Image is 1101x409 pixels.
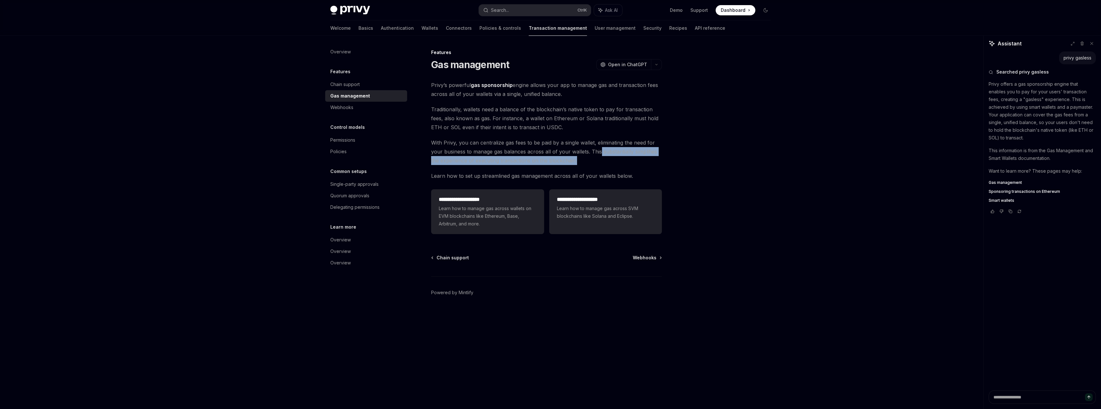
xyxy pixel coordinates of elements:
[325,134,407,146] a: Permissions
[330,148,347,155] div: Policies
[431,189,544,234] a: **** **** **** **** *Learn how to manage gas across wallets on EVM blockchains like Ethereum, Bas...
[669,20,687,36] a: Recipes
[594,4,622,16] button: Ask AI
[330,6,370,15] img: dark logo
[330,223,356,231] h5: Learn more
[325,201,407,213] a: Delegating permissions
[989,189,1060,194] span: Sponsoring transactions on Ethereum
[431,59,510,70] h1: Gas management
[439,205,536,228] span: Learn how to manage gas across wallets on EVM blockchains like Ethereum, Base, Arbitrum, and more.
[577,8,587,13] span: Ctrl K
[643,20,662,36] a: Security
[431,138,662,165] span: With Privy, you can centralize gas fees to be paid by a single wallet, eliminating the need for y...
[330,248,351,255] div: Overview
[1064,55,1091,61] div: privy gasless
[330,236,351,244] div: Overview
[989,80,1096,142] p: Privy offers a gas sponsorship engine that enables you to pay for your users' transaction fees, c...
[989,147,1096,162] p: This information is from the Gas Management and Smart Wallets documentation.
[446,20,472,36] a: Connectors
[557,205,654,220] span: Learn how to manage gas across SVM blockchains like Solana and Eclipse.
[549,189,662,234] a: **** **** **** **** *Learn how to manage gas across SVM blockchains like Solana and Eclipse.
[596,59,651,70] button: Open in ChatGPT
[491,6,509,14] div: Search...
[529,20,587,36] a: Transaction management
[325,234,407,246] a: Overview
[325,246,407,257] a: Overview
[608,61,647,68] span: Open in ChatGPT
[330,180,379,188] div: Single-party approvals
[996,69,1049,75] span: Searched privy gasless
[325,90,407,102] a: Gas management
[989,198,1014,203] span: Smart wallets
[595,20,636,36] a: User management
[330,48,351,56] div: Overview
[605,7,618,13] span: Ask AI
[330,203,380,211] div: Delegating permissions
[431,171,662,180] span: Learn how to set up streamlined gas management across all of your wallets below.
[330,192,369,200] div: Quorum approvals
[760,5,771,15] button: Toggle dark mode
[989,69,1096,75] button: Searched privy gasless
[325,146,407,157] a: Policies
[325,46,407,58] a: Overview
[721,7,745,13] span: Dashboard
[633,255,656,261] span: Webhooks
[330,104,353,111] div: Webhooks
[437,255,469,261] span: Chain support
[479,20,521,36] a: Policies & controls
[422,20,438,36] a: Wallets
[431,49,662,56] div: Features
[325,79,407,90] a: Chain support
[695,20,725,36] a: API reference
[325,178,407,190] a: Single-party approvals
[998,40,1022,47] span: Assistant
[989,189,1096,194] a: Sponsoring transactions on Ethereum
[358,20,373,36] a: Basics
[431,81,662,98] span: Privy’s powerful engine allows your app to manage gas and transaction fees across all of your wal...
[479,4,591,16] button: Search...CtrlK
[471,82,513,88] strong: gas sponsorship
[432,255,469,261] a: Chain support
[989,180,1022,185] span: Gas management
[989,180,1096,185] a: Gas management
[325,190,407,201] a: Quorum approvals
[330,92,370,100] div: Gas management
[670,7,683,13] a: Demo
[989,167,1096,175] p: Want to learn more? These pages may help:
[690,7,708,13] a: Support
[330,168,367,175] h5: Common setups
[330,68,350,75] h5: Features
[330,20,351,36] a: Welcome
[325,102,407,113] a: Webhooks
[330,136,355,144] div: Permissions
[633,255,661,261] a: Webhooks
[381,20,414,36] a: Authentication
[431,105,662,132] span: Traditionally, wallets need a balance of the blockchain’s native token to pay for transaction fee...
[325,257,407,269] a: Overview
[989,198,1096,203] a: Smart wallets
[330,259,351,267] div: Overview
[431,289,473,296] a: Powered by Mintlify
[716,5,755,15] a: Dashboard
[1085,393,1093,401] button: Send message
[330,123,365,131] h5: Control models
[330,81,360,88] div: Chain support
